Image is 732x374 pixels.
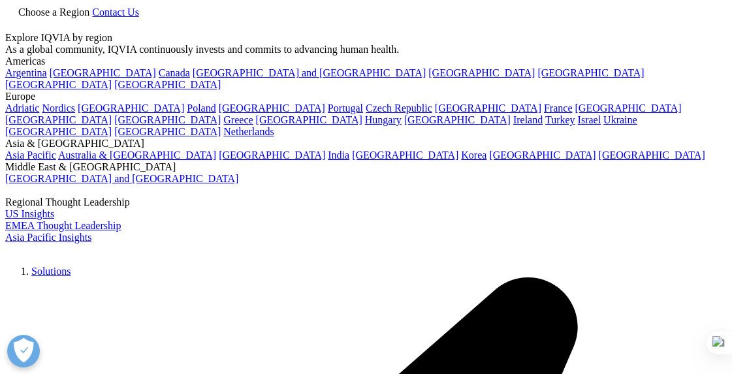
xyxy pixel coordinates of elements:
a: Canada [159,67,190,78]
a: [GEOGRAPHIC_DATA] [78,102,184,114]
a: Korea [461,149,486,161]
a: India [328,149,349,161]
span: Choose a Region [18,7,89,18]
a: [GEOGRAPHIC_DATA] [352,149,458,161]
a: [GEOGRAPHIC_DATA] [575,102,682,114]
a: France [544,102,573,114]
a: [GEOGRAPHIC_DATA] [114,114,221,125]
a: Contact Us [92,7,139,18]
a: [GEOGRAPHIC_DATA] [435,102,541,114]
a: [GEOGRAPHIC_DATA] [219,149,325,161]
a: [GEOGRAPHIC_DATA] [256,114,362,125]
a: Israel [578,114,601,125]
div: As a global community, IQVIA continuously invests and commits to advancing human health. [5,44,727,55]
a: Portugal [328,102,363,114]
div: Europe [5,91,727,102]
a: Nordics [42,102,75,114]
a: [GEOGRAPHIC_DATA] and [GEOGRAPHIC_DATA] [193,67,426,78]
a: [GEOGRAPHIC_DATA] [428,67,535,78]
a: Australia & [GEOGRAPHIC_DATA] [58,149,216,161]
a: Argentina [5,67,47,78]
a: Netherlands [223,126,274,137]
a: [GEOGRAPHIC_DATA] [599,149,705,161]
a: US Insights [5,208,54,219]
div: Regional Thought Leadership [5,196,727,208]
a: Asia Pacific Insights [5,232,91,243]
a: [GEOGRAPHIC_DATA] [5,126,112,137]
a: [GEOGRAPHIC_DATA] [5,79,112,90]
div: Explore IQVIA by region [5,32,727,44]
a: Czech Republic [366,102,432,114]
a: [GEOGRAPHIC_DATA] and [GEOGRAPHIC_DATA] [5,173,238,184]
a: Hungary [365,114,402,125]
a: Turkey [545,114,575,125]
a: [GEOGRAPHIC_DATA] [5,114,112,125]
a: Adriatic [5,102,39,114]
div: Americas [5,55,727,67]
a: [GEOGRAPHIC_DATA] [219,102,325,114]
a: Asia Pacific [5,149,56,161]
a: [GEOGRAPHIC_DATA] [50,67,156,78]
a: [GEOGRAPHIC_DATA] [404,114,511,125]
a: [GEOGRAPHIC_DATA] [489,149,596,161]
div: Asia & [GEOGRAPHIC_DATA] [5,138,727,149]
a: Poland [187,102,215,114]
a: [GEOGRAPHIC_DATA] [114,79,221,90]
a: [GEOGRAPHIC_DATA] [114,126,221,137]
a: Solutions [31,266,71,277]
button: Open Preferences [7,335,40,367]
a: EMEA Thought Leadership [5,220,121,231]
a: Ukraine [603,114,637,125]
a: Ireland [513,114,543,125]
a: [GEOGRAPHIC_DATA] [537,67,644,78]
a: Greece [223,114,253,125]
div: Middle East & [GEOGRAPHIC_DATA] [5,161,727,173]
